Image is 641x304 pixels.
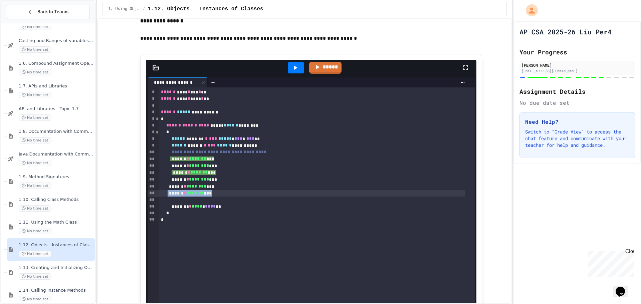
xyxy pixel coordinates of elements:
[19,46,51,53] span: No time set
[19,197,94,203] span: 1.10. Calling Class Methods
[19,129,94,134] span: 1.8. Documentation with Comments and Preconditions
[19,220,94,225] span: 1.11. Using the Math Class
[37,8,68,15] span: Back to Teams
[19,228,51,234] span: No time set
[19,114,51,121] span: No time set
[3,3,46,42] div: Chat with us now!Close
[19,61,94,66] span: 1.6. Compound Assignment Operators
[19,83,94,89] span: 1.7. APIs and Libraries
[19,296,51,302] span: No time set
[521,62,633,68] div: [PERSON_NAME]
[19,242,94,248] span: 1.12. Objects - Instances of Classes
[519,27,612,36] h1: AP CSA 2025-26 Liu Per4
[586,248,634,277] iframe: chat widget
[19,205,51,212] span: No time set
[148,5,263,13] span: 1.12. Objects - Instances of Classes
[519,99,635,107] div: No due date set
[143,6,145,12] span: /
[19,106,94,112] span: API and Libraries - Topic 1.7
[6,5,90,19] button: Back to Teams
[108,6,140,12] span: 1. Using Objects and Methods
[519,87,635,96] h2: Assignment Details
[521,68,633,73] div: [EMAIL_ADDRESS][DOMAIN_NAME]
[19,273,51,280] span: No time set
[525,118,629,126] h3: Need Help?
[613,277,634,297] iframe: chat widget
[19,251,51,257] span: No time set
[525,128,629,148] p: Switch to "Grade View" to access the chat feature and communicate with your teacher for help and ...
[19,183,51,189] span: No time set
[19,288,94,293] span: 1.14. Calling Instance Methods
[19,92,51,98] span: No time set
[19,151,94,157] span: Java Documentation with Comments - Topic 1.8
[19,265,94,271] span: 1.13. Creating and Initializing Objects: Constructors
[19,160,51,166] span: No time set
[519,3,540,18] div: My Account
[19,174,94,180] span: 1.9. Method Signatures
[519,47,635,57] h2: Your Progress
[19,137,51,143] span: No time set
[19,24,51,30] span: No time set
[19,69,51,75] span: No time set
[19,38,94,44] span: Casting and Ranges of variables - Quiz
